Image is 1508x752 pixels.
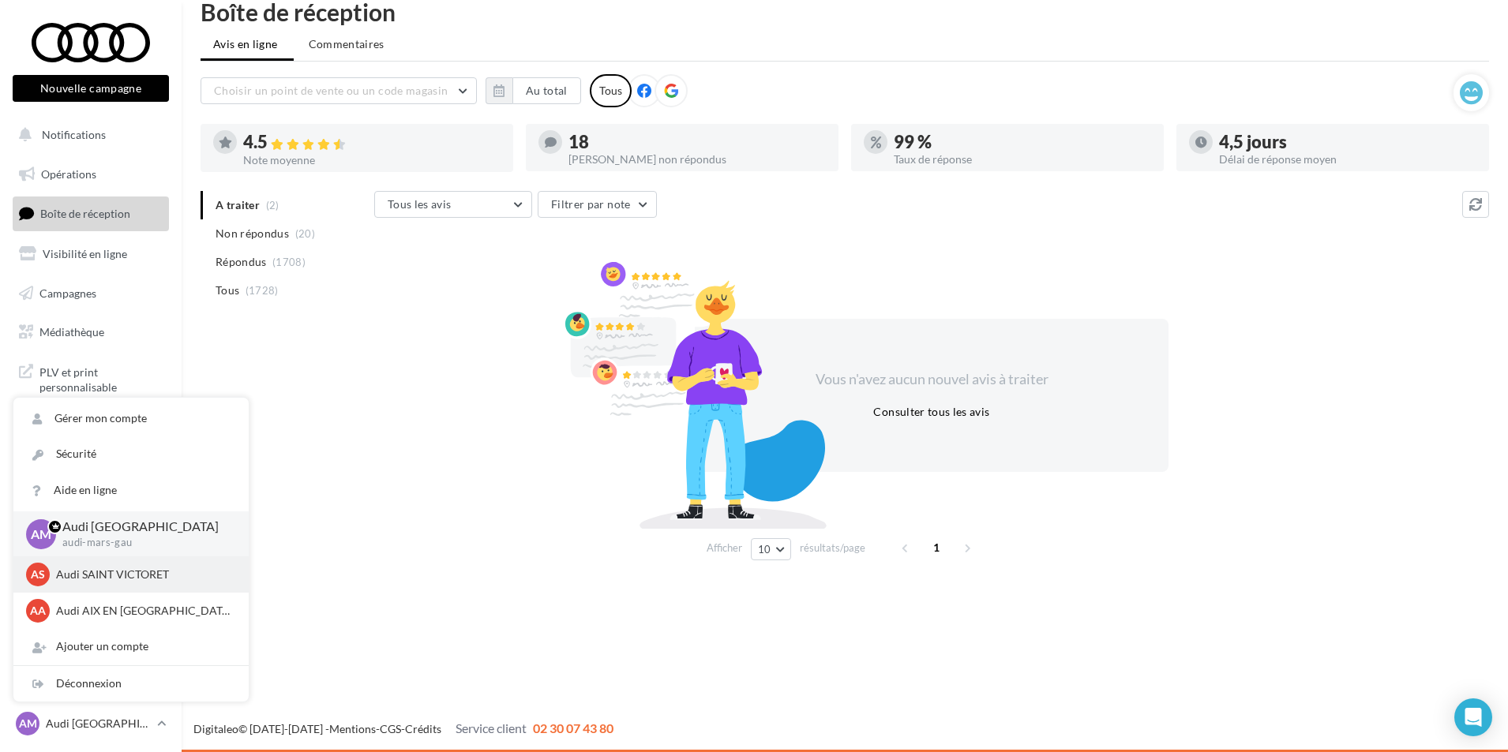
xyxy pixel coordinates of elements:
span: PLV et print personnalisable [39,361,163,395]
a: Crédits [405,722,441,735]
div: Open Intercom Messenger [1454,698,1492,736]
span: AM [31,525,51,543]
button: Choisir un point de vente ou un code magasin [201,77,477,104]
a: Gérer mon compte [13,401,249,436]
span: © [DATE]-[DATE] - - - [193,722,613,735]
button: Notifications [9,118,166,152]
span: Service client [456,720,527,735]
span: 02 30 07 43 80 [533,720,613,735]
a: AM Audi [GEOGRAPHIC_DATA] [13,709,169,739]
a: Visibilité en ligne [9,238,172,271]
div: 4,5 jours [1219,133,1476,151]
button: Consulter tous les avis [867,402,996,421]
span: résultats/page [800,541,865,556]
div: 18 [568,133,826,151]
div: Déconnexion [13,666,249,701]
button: Filtrer par note [538,191,657,218]
span: AS [31,567,45,582]
a: PLV et print personnalisable [9,355,172,402]
a: Mentions [329,722,376,735]
span: (1728) [246,284,279,297]
div: Note moyenne [243,155,501,166]
span: Choisir un point de vente ou un code magasin [214,84,448,97]
span: Tous [216,282,239,298]
a: Médiathèque [9,316,172,349]
button: Nouvelle campagne [13,75,169,102]
span: Campagnes [39,286,96,299]
div: Vous n'avez aucun nouvel avis à traiter [796,369,1067,390]
span: Non répondus [216,226,289,241]
span: Boîte de réception [40,207,130,220]
a: Aide en ligne [13,473,249,508]
span: 1 [924,535,949,560]
p: Audi [GEOGRAPHIC_DATA] [46,716,151,731]
span: (1708) [272,256,306,268]
button: Au total [512,77,581,104]
span: Médiathèque [39,325,104,339]
a: Opérations [9,158,172,191]
button: 10 [751,538,791,560]
span: Répondus [216,254,267,270]
div: [PERSON_NAME] non répondus [568,154,826,165]
span: Tous les avis [388,197,452,211]
p: Audi AIX EN [GEOGRAPHIC_DATA] [56,603,230,619]
span: Opérations [41,167,96,181]
button: Tous les avis [374,191,532,218]
button: Au total [486,77,581,104]
a: Boîte de réception [9,196,172,230]
a: Campagnes [9,277,172,310]
span: Afficher [707,541,742,556]
div: 4.5 [243,133,501,152]
p: Audi [GEOGRAPHIC_DATA] [62,518,223,536]
p: Audi SAINT VICTORET [56,567,230,582]
span: Notifications [42,128,106,141]
p: audi-mars-gau [62,536,223,550]
span: 10 [758,543,771,556]
a: CGS [380,722,401,735]
a: Sécurité [13,436,249,472]
span: Commentaires [309,36,385,52]
div: Ajouter un compte [13,629,249,664]
span: (20) [295,227,315,240]
div: 99 % [894,133,1151,151]
div: Délai de réponse moyen [1219,154,1476,165]
span: AM [19,716,37,731]
span: Visibilité en ligne [43,247,127,260]
span: AA [30,603,46,619]
a: Digitaleo [193,722,238,735]
div: Tous [590,74,632,107]
div: Taux de réponse [894,154,1151,165]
